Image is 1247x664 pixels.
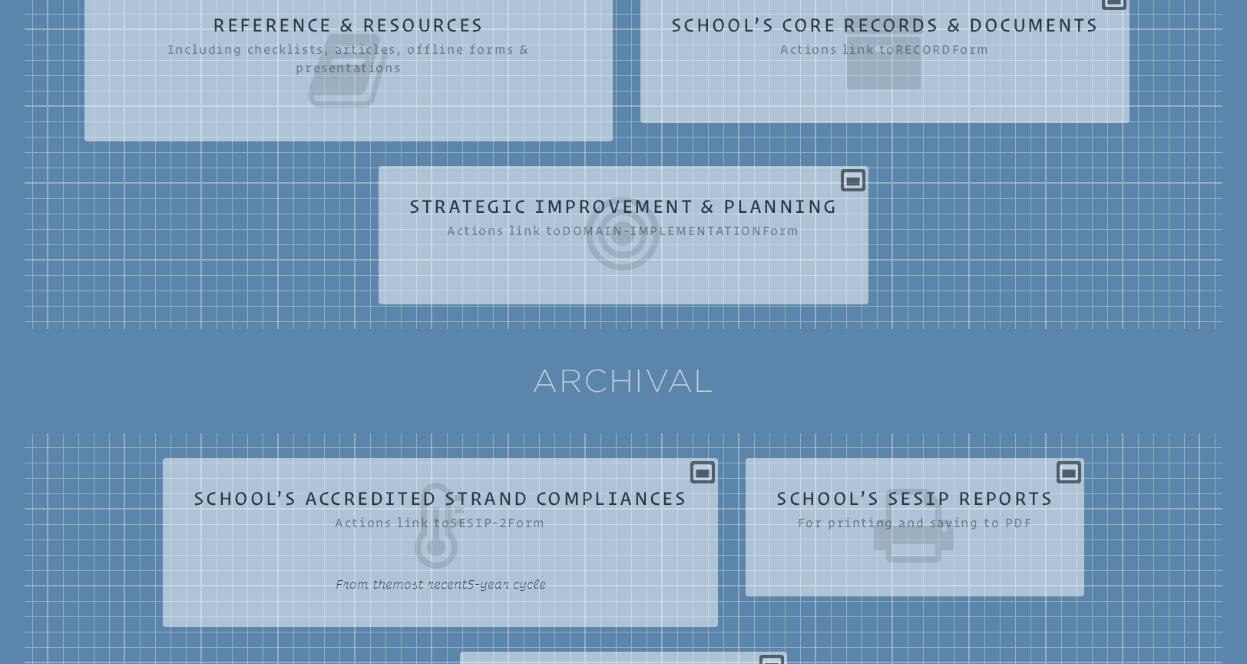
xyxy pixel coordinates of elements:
p: From the 5-year cycle [189,569,693,599]
h2: School’s SESIP Reports [776,489,1053,569]
h2: School’s Core Records & Documents [671,15,1099,95]
h2: School’s Accredited Strand Compliances [193,489,687,569]
em: most recent [392,577,467,591]
h2: Strategic Improvement & Planning [409,197,838,277]
h2: Reference & Resources [115,15,582,114]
